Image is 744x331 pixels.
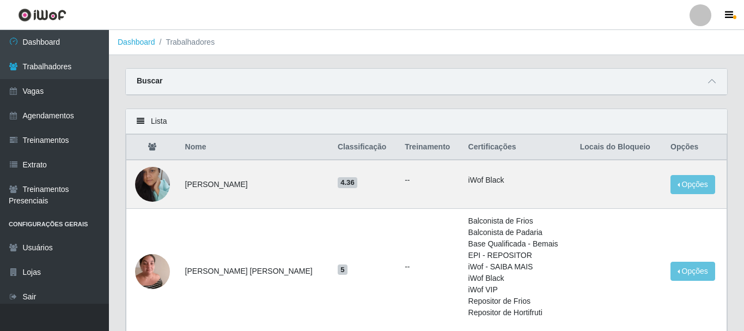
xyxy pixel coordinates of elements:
[109,30,744,55] nav: breadcrumb
[118,38,155,46] a: Dashboard
[338,264,347,275] span: 5
[179,135,331,160] th: Nome
[468,227,567,238] li: Balconista de Padaria
[179,160,331,209] td: [PERSON_NAME]
[405,261,455,273] ul: --
[135,161,170,207] img: 1736519144326.jpeg
[468,273,567,284] li: iWof Black
[137,76,162,85] strong: Buscar
[670,175,715,194] button: Opções
[468,307,567,318] li: Repositor de Hortifruti
[462,135,574,160] th: Certificações
[126,109,727,134] div: Lista
[574,135,664,160] th: Locais do Bloqueio
[135,248,170,294] img: 1721497509974.jpeg
[18,8,66,22] img: CoreUI Logo
[664,135,727,160] th: Opções
[468,261,567,273] li: iWof - SAIBA MAIS
[468,238,567,250] li: Base Qualificada - Bemais
[398,135,461,160] th: Treinamento
[405,174,455,186] ul: --
[338,177,357,188] span: 4.36
[670,262,715,281] button: Opções
[468,250,567,261] li: EPI - REPOSITOR
[468,215,567,227] li: Balconista de Frios
[155,37,215,48] li: Trabalhadores
[331,135,398,160] th: Classificação
[468,296,567,307] li: Repositor de Frios
[468,284,567,296] li: iWof VIP
[468,174,567,186] li: iWof Black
